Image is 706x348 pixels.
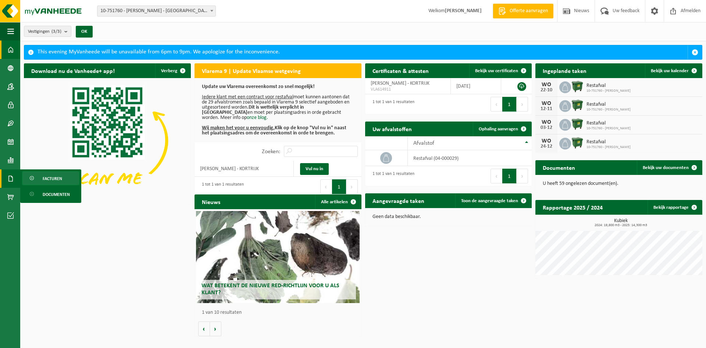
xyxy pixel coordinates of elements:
div: WO [539,101,554,106]
button: Volgende [210,321,221,336]
td: restafval (04-000029) [408,150,532,166]
span: Restafval [586,83,631,89]
span: Ophaling aanvragen [479,127,518,131]
b: Klik op de knop "Vul nu in" naast het plaatsingsadres om de overeenkomst in orde te brengen. [202,125,346,136]
span: Verberg [161,68,177,73]
count: (3/3) [51,29,61,34]
div: This evening MyVanheede will be unavailable from 6pm to 9pm. We apologize for the inconvenience. [38,45,688,59]
button: Previous [320,179,332,194]
p: Geen data beschikbaar. [372,214,525,219]
span: 10-751760 - BILLIET FILIP - KORTRIJK [97,6,216,17]
img: WB-1100-HPE-GN-01 [571,80,584,93]
span: Wat betekent de nieuwe RED-richtlijn voor u als klant? [202,283,339,296]
h2: Vlarema 9 | Update Vlaamse wetgeving [195,63,308,78]
div: 1 tot 1 van 1 resultaten [369,96,414,112]
p: 1 van 10 resultaten [202,310,358,315]
img: WB-1100-HPE-GN-01 [571,137,584,149]
h2: Ingeplande taken [535,63,594,78]
span: Restafval [586,120,631,126]
button: OK [76,26,93,38]
span: Toon de aangevraagde taken [461,198,518,203]
h2: Certificaten & attesten [365,63,436,78]
a: Toon de aangevraagde taken [455,193,531,208]
div: WO [539,119,554,125]
h2: Nieuws [195,194,228,209]
button: Next [517,97,528,112]
td: [PERSON_NAME] - KORTRIJK [195,161,294,177]
span: Documenten [43,187,70,201]
img: WB-1100-HPE-GN-01 [571,99,584,112]
span: 10-751760 - [PERSON_NAME] [586,89,631,93]
label: Zoeken: [262,149,280,155]
div: 12-11 [539,106,554,112]
strong: [PERSON_NAME] [445,8,482,14]
button: Vorige [198,321,210,336]
a: Ophaling aanvragen [473,122,531,136]
span: Bekijk uw certificaten [475,68,518,73]
span: [PERSON_NAME] - KORTRIJK [371,81,429,86]
a: Offerte aanvragen [493,4,553,18]
span: 10-751760 - [PERSON_NAME] [586,145,631,150]
a: Documenten [22,187,79,201]
a: Wat betekent de nieuwe RED-richtlijn voor u als klant? [196,211,360,303]
span: Restafval [586,139,631,145]
h2: Uw afvalstoffen [365,122,419,136]
a: Bekijk uw documenten [637,160,702,175]
p: U heeft 59 ongelezen document(en). [543,181,695,186]
button: 1 [502,97,517,112]
span: Facturen [43,172,62,186]
a: Bekijk uw kalender [645,63,702,78]
h2: Documenten [535,160,582,175]
div: 1 tot 1 van 1 resultaten [369,168,414,184]
button: Previous [491,97,502,112]
h3: Kubiek [539,218,702,227]
h2: Download nu de Vanheede+ app! [24,63,122,78]
span: 10-751760 - [PERSON_NAME] [586,108,631,112]
div: WO [539,138,554,144]
span: 2024: 19,800 m3 - 2025: 14,300 m3 [539,224,702,227]
b: Dit is wettelijk verplicht in [GEOGRAPHIC_DATA] [202,105,304,115]
a: Facturen [22,171,79,185]
span: VLA614911 [371,87,445,92]
button: 1 [332,179,346,194]
h2: Aangevraagde taken [365,193,432,208]
div: WO [539,82,554,88]
img: WB-1100-HPE-GN-01 [571,118,584,130]
div: 22-10 [539,88,554,93]
a: Bekijk uw certificaten [469,63,531,78]
u: Iedere klant met een contract voor restafval [202,94,293,100]
button: Previous [491,169,502,183]
a: Vul nu in [300,163,329,175]
span: Afvalstof [413,140,434,146]
span: Restafval [586,102,631,108]
span: 10-751760 - [PERSON_NAME] [586,126,631,131]
h2: Rapportage 2025 / 2024 [535,200,610,214]
a: onze blog. [247,115,268,120]
div: 1 tot 1 van 1 resultaten [198,179,244,195]
button: Next [517,169,528,183]
button: 1 [502,169,517,183]
p: moet kunnen aantonen dat de 29 afvalstromen zoals bepaald in Vlarema 9 selectief aangeboden en ui... [202,84,354,136]
div: 24-12 [539,144,554,149]
a: Bekijk rapportage [648,200,702,215]
span: Bekijk uw documenten [643,165,689,170]
button: Verberg [155,63,190,78]
a: Alle artikelen [315,194,361,209]
span: Offerte aanvragen [508,7,550,15]
td: [DATE] [451,78,501,94]
div: 03-12 [539,125,554,130]
span: Bekijk uw kalender [651,68,689,73]
button: Vestigingen(3/3) [24,26,71,37]
span: 10-751760 - BILLIET FILIP - KORTRIJK [97,6,215,16]
span: Vestigingen [28,26,61,37]
button: Next [346,179,358,194]
u: Wij maken het voor u eenvoudig. [202,125,275,131]
img: Download de VHEPlus App [24,78,191,203]
b: Update uw Vlarema overeenkomst zo snel mogelijk! [202,84,315,89]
